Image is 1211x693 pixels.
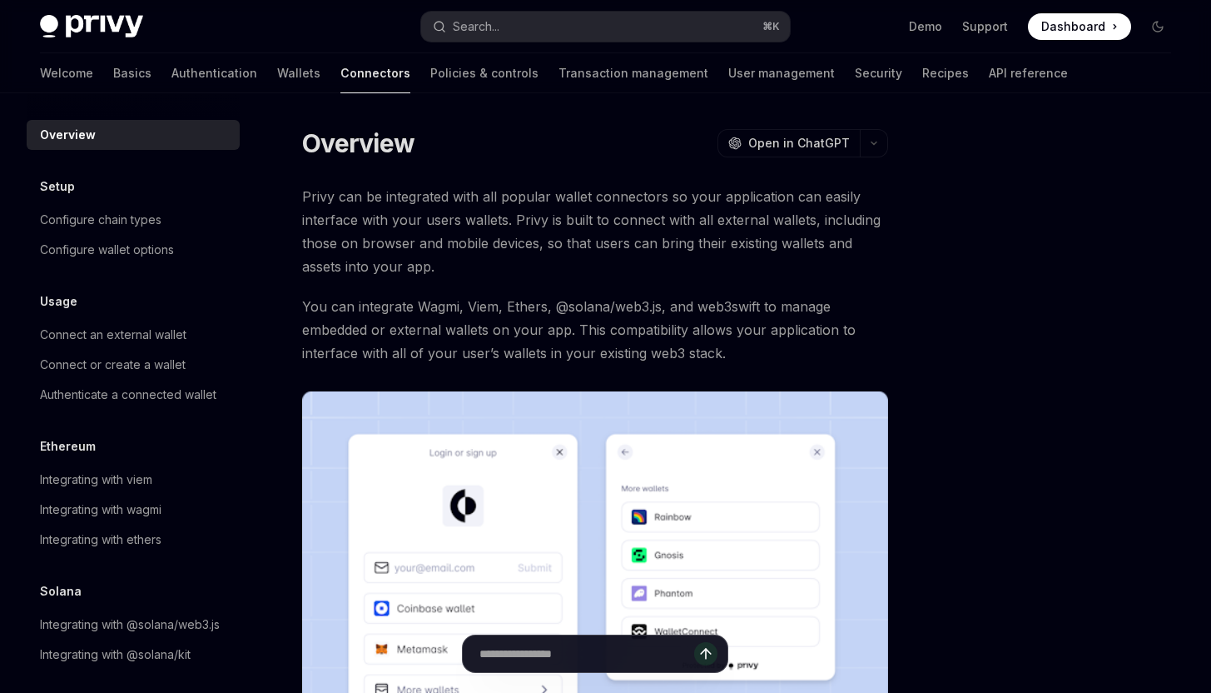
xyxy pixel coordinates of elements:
h5: Ethereum [40,436,96,456]
a: API reference [989,53,1068,93]
a: Integrating with wagmi [27,495,240,525]
div: Authenticate a connected wallet [40,385,216,405]
a: User management [728,53,835,93]
span: Dashboard [1041,18,1105,35]
a: Security [855,53,902,93]
span: Open in ChatGPT [748,135,850,152]
span: You can integrate Wagmi, Viem, Ethers, @solana/web3.js, and web3swift to manage embedded or exter... [302,295,888,365]
img: dark logo [40,15,143,38]
div: Integrating with @solana/web3.js [40,615,220,635]
span: Privy can be integrated with all popular wallet connectors so your application can easily interfa... [302,185,888,278]
button: Search...⌘K [421,12,789,42]
button: Send message [694,642,717,666]
div: Overview [40,125,96,145]
a: Authenticate a connected wallet [27,380,240,410]
a: Integrating with viem [27,465,240,495]
a: Authentication [171,53,257,93]
a: Connect an external wallet [27,320,240,350]
button: Toggle dark mode [1144,13,1171,40]
a: Configure wallet options [27,235,240,265]
a: Integrating with @solana/web3.js [27,610,240,640]
span: ⌘ K [762,20,780,33]
input: Ask a question... [479,636,694,672]
div: Connect or create a wallet [40,355,186,375]
div: Search... [453,17,499,37]
a: Overview [27,120,240,150]
a: Support [962,18,1008,35]
div: Integrating with wagmi [40,500,161,520]
a: Welcome [40,53,93,93]
a: Dashboard [1028,13,1131,40]
a: Recipes [922,53,969,93]
div: Connect an external wallet [40,325,186,345]
h5: Solana [40,581,82,601]
a: Wallets [277,53,320,93]
a: Demo [909,18,942,35]
button: Open in ChatGPT [717,129,860,157]
a: Policies & controls [430,53,538,93]
a: Connect or create a wallet [27,350,240,380]
div: Integrating with ethers [40,530,161,550]
div: Integrating with @solana/kit [40,645,191,665]
a: Integrating with @solana/kit [27,640,240,670]
div: Configure chain types [40,210,161,230]
a: Integrating with ethers [27,525,240,555]
h5: Usage [40,292,77,312]
a: Basics [113,53,151,93]
h5: Setup [40,177,75,197]
div: Configure wallet options [40,240,174,260]
a: Configure chain types [27,205,240,235]
a: Connectors [340,53,410,93]
h1: Overview [302,128,414,158]
a: Transaction management [558,53,708,93]
div: Integrating with viem [40,470,152,490]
